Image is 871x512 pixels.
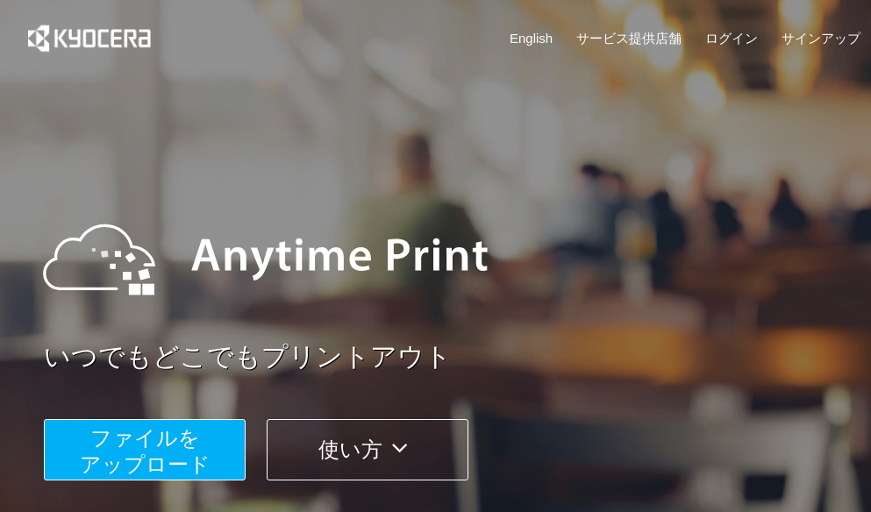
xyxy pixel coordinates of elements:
button: ファイルを​​アップロード [44,419,246,480]
a: ログイン [705,29,758,47]
a: English [510,29,553,47]
a: いつでもどこでもプリントアウト [44,338,871,376]
a: サービス提供店舗 [576,29,682,47]
a: サインアップ [782,29,860,47]
button: 使い方 [267,419,468,480]
span: ファイルを ​​アップロード [80,426,211,476]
